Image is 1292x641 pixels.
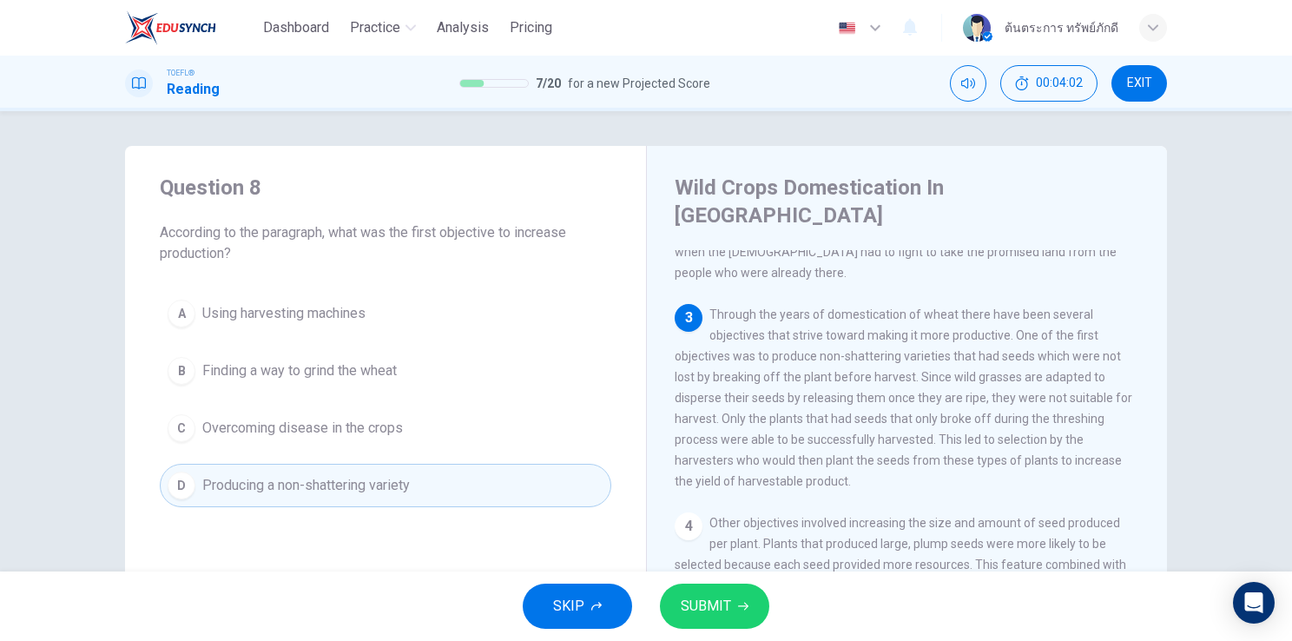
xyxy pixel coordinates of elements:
[1000,65,1098,102] button: 00:04:02
[263,17,329,38] span: Dashboard
[1000,65,1098,102] div: Hide
[350,17,400,38] span: Practice
[160,349,611,393] button: BFinding a way to grind the wheat
[125,10,216,45] img: EduSynch logo
[523,584,632,629] button: SKIP
[1233,582,1275,624] div: Open Intercom Messenger
[1005,17,1118,38] div: ต้นตระการ ทรัพย์ภักดี
[950,65,986,102] div: Mute
[167,79,220,100] h1: Reading
[202,303,366,324] span: Using harvesting machines
[660,584,769,629] button: SUBMIT
[125,10,256,45] a: EduSynch logo
[681,594,731,618] span: SUBMIT
[160,464,611,507] button: DProducing a non-shattering variety
[1111,65,1167,102] button: EXIT
[536,73,561,94] span: 7 / 20
[675,307,1132,488] span: Through the years of domestication of wheat there have been several objectives that strive toward...
[437,17,489,38] span: Analysis
[168,414,195,442] div: C
[168,472,195,499] div: D
[836,22,858,35] img: en
[202,418,403,439] span: Overcoming disease in the crops
[167,67,194,79] span: TOEFL®
[510,17,552,38] span: Pricing
[675,512,702,540] div: 4
[1036,76,1083,90] span: 00:04:02
[256,12,336,43] button: Dashboard
[963,14,991,42] img: Profile picture
[160,406,611,450] button: COvercoming disease in the crops
[503,12,559,43] button: Pricing
[168,300,195,327] div: A
[202,360,397,381] span: Finding a way to grind the wheat
[675,174,1135,229] h4: Wild Crops Domestication In [GEOGRAPHIC_DATA]
[343,12,423,43] button: Practice
[1127,76,1152,90] span: EXIT
[160,292,611,335] button: AUsing harvesting machines
[160,222,611,264] span: According to the paragraph, what was the first objective to increase production?
[202,475,410,496] span: Producing a non-shattering variety
[675,304,702,332] div: 3
[553,594,584,618] span: SKIP
[160,174,611,202] h4: Question 8
[568,73,710,94] span: for a new Projected Score
[168,357,195,385] div: B
[430,12,496,43] button: Analysis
